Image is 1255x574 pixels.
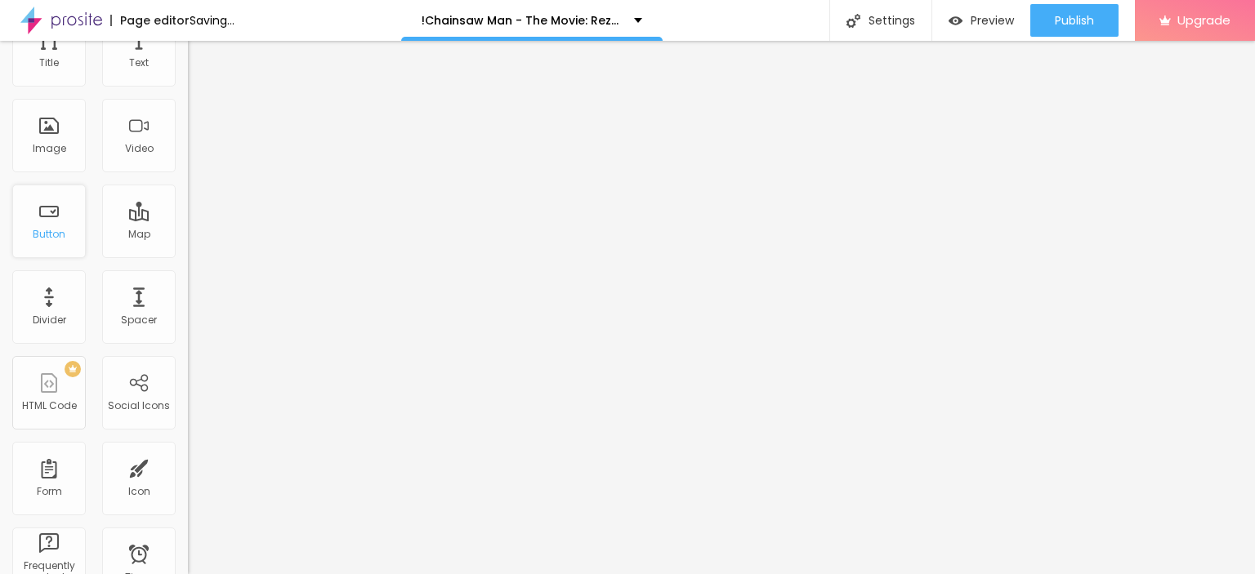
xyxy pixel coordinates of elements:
[422,15,622,26] p: !Chainsaw Man - The Movie: Reze Arc! 2025 (FullMovie) Download Mp4moviez 1080p, 720p, 480p & HD E...
[971,14,1014,27] span: Preview
[33,143,66,154] div: Image
[110,15,190,26] div: Page editor
[121,314,157,326] div: Spacer
[125,143,154,154] div: Video
[39,57,59,69] div: Title
[1055,14,1094,27] span: Publish
[1177,13,1230,27] span: Upgrade
[1030,4,1119,37] button: Publish
[188,41,1255,574] iframe: Editor
[22,400,77,412] div: HTML Code
[129,57,149,69] div: Text
[108,400,170,412] div: Social Icons
[846,14,860,28] img: Icone
[128,486,150,497] div: Icon
[128,229,150,240] div: Map
[190,15,234,26] div: Saving...
[949,14,962,28] img: view-1.svg
[33,314,66,326] div: Divider
[33,229,65,240] div: Button
[932,4,1030,37] button: Preview
[37,486,62,497] div: Form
